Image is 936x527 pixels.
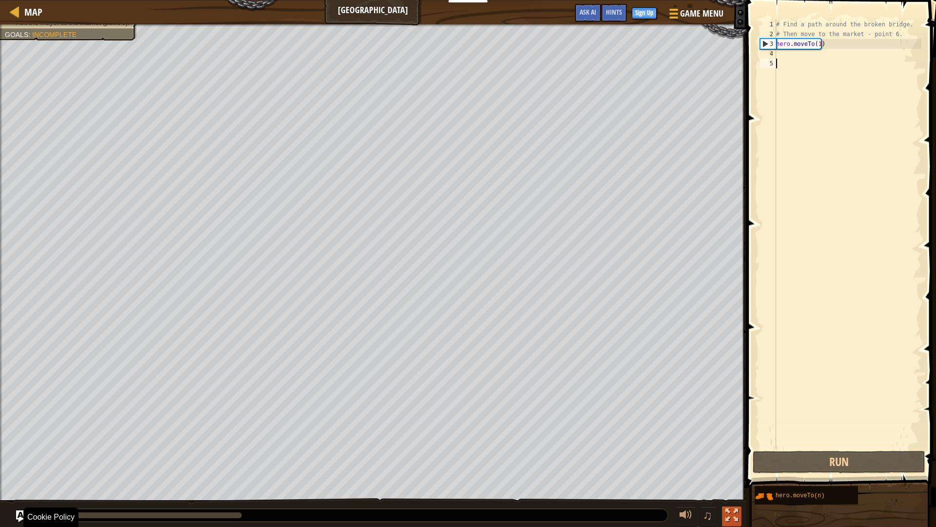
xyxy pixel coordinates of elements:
div: Cookie Policy [23,507,78,527]
img: portrait.png [755,487,773,506]
span: Ask AI [580,7,596,17]
span: : [28,31,32,39]
span: Map [24,5,42,19]
span: Hints [606,7,622,17]
button: Run [753,451,925,473]
div: 5 [760,59,776,68]
span: Game Menu [680,7,723,20]
div: 3 [760,39,776,49]
a: Map [19,5,42,19]
span: ♫ [702,508,712,523]
span: Incomplete [32,31,77,39]
button: Adjust volume [676,507,696,527]
button: Toggle fullscreen [722,507,741,527]
span: hero.moveTo(n) [776,492,825,499]
div: 4 [760,49,776,59]
div: 1 [760,20,776,29]
button: Game Menu [662,4,729,27]
button: ♫ [701,507,717,527]
button: Sign Up [632,7,657,19]
span: Goals [5,31,28,39]
button: Ask AI [16,510,28,522]
div: 2 [760,29,776,39]
button: Ask AI [575,4,601,22]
